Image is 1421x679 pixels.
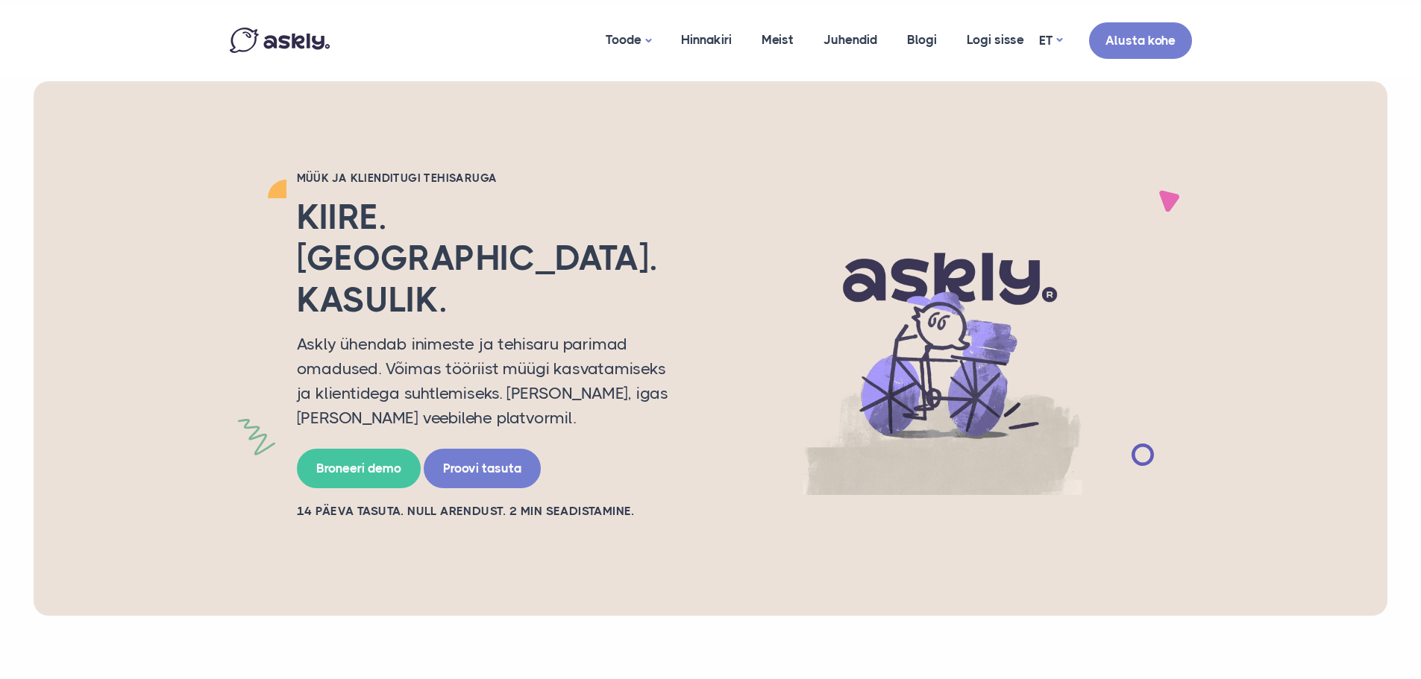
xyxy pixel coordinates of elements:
a: Hinnakiri [666,4,747,76]
h2: Kiire. [GEOGRAPHIC_DATA]. Kasulik. [297,197,685,320]
h2: Müük ja klienditugi tehisaruga [297,171,685,186]
a: Proovi tasuta [424,449,541,488]
a: Alusta kohe [1089,22,1192,59]
p: Askly ühendab inimeste ja tehisaru parimad omadused. Võimas tööriist müügi kasvatamiseks ja klien... [297,332,685,430]
a: Logi sisse [952,4,1039,76]
h2: 14 PÄEVA TASUTA. NULL ARENDUST. 2 MIN SEADISTAMINE. [297,503,685,519]
a: Toode [591,4,666,78]
img: AI multilingual chat [707,202,1177,496]
a: Broneeri demo [297,449,421,488]
a: Juhendid [809,4,892,76]
img: Askly [230,28,330,53]
a: Blogi [892,4,952,76]
a: Meist [747,4,809,76]
a: ET [1039,30,1062,51]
